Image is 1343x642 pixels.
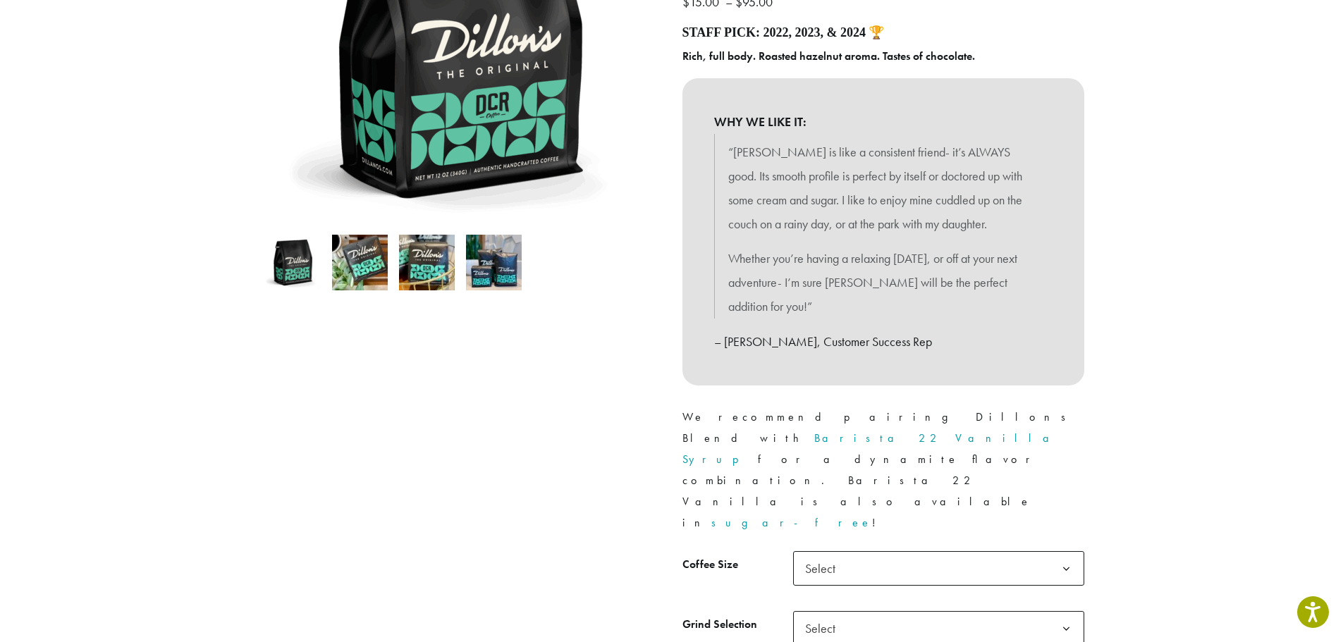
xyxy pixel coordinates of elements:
p: Whether you’re having a relaxing [DATE], or off at your next adventure- I’m sure [PERSON_NAME] wi... [728,247,1038,318]
label: Grind Selection [682,615,793,635]
span: Select [793,551,1084,586]
a: sugar-free [711,515,872,530]
h4: Staff Pick: 2022, 2023, & 2024 🏆 [682,25,1084,41]
img: Dillons - Image 2 [332,235,388,290]
label: Coffee Size [682,555,793,575]
img: Dillons - Image 4 [466,235,522,290]
a: Barista 22 Vanilla Syrup [682,431,1060,467]
p: “[PERSON_NAME] is like a consistent friend- it’s ALWAYS good. Its smooth profile is perfect by it... [728,140,1038,235]
p: – [PERSON_NAME], Customer Success Rep [714,330,1053,354]
b: WHY WE LIKE IT: [714,110,1053,134]
img: Dillons - Image 3 [399,235,455,290]
p: We recommend pairing Dillons Blend with for a dynamite flavor combination. Barista 22 Vanilla is ... [682,407,1084,533]
span: Select [799,555,850,582]
img: Dillons [265,235,321,290]
b: Rich, full body. Roasted hazelnut aroma. Tastes of chocolate. [682,49,975,63]
span: Select [799,615,850,642]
